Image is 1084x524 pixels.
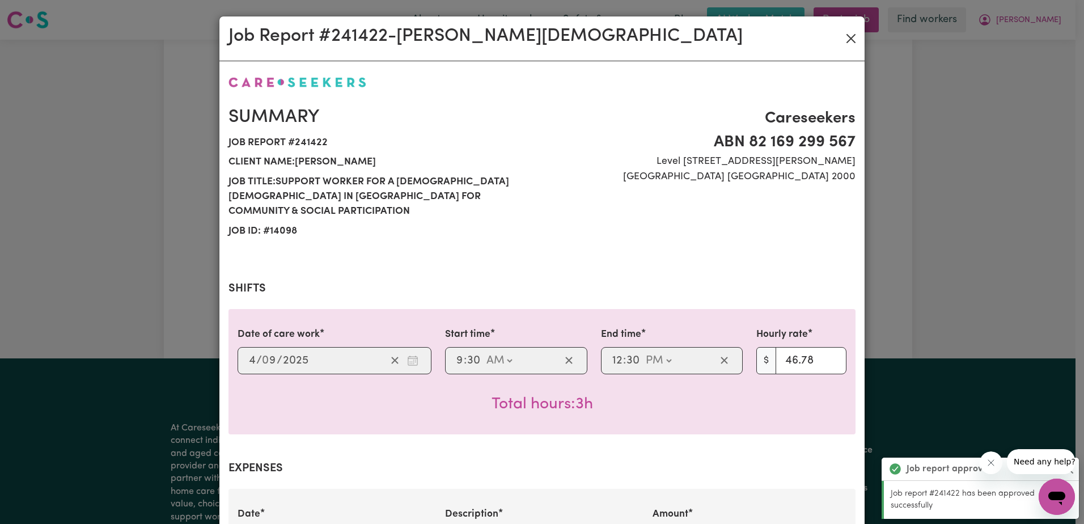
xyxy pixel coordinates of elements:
[549,130,856,154] span: ABN 82 169 299 567
[612,352,623,369] input: --
[842,29,860,48] button: Close
[653,507,688,522] label: Amount
[238,507,260,522] label: Date
[891,488,1072,512] p: Job report #241422 has been approved successfully
[980,451,1002,474] iframe: Close message
[907,462,993,476] strong: Job report approved
[238,327,320,342] label: Date of care work
[626,352,640,369] input: --
[601,327,641,342] label: End time
[756,327,808,342] label: Hourly rate
[492,396,593,412] span: Total hours worked: 3 hours
[404,352,422,369] button: Enter the date of care work
[1039,479,1075,515] iframe: Button to launch messaging window
[445,507,498,522] label: Description
[248,352,256,369] input: --
[467,352,481,369] input: --
[228,26,743,47] h2: Job Report # 241422 - [PERSON_NAME][DEMOGRAPHIC_DATA]
[1007,449,1075,474] iframe: Message from company
[282,352,309,369] input: ----
[228,282,856,295] h2: Shifts
[228,107,535,128] h2: Summary
[445,327,490,342] label: Start time
[228,153,535,172] span: Client name: [PERSON_NAME]
[549,170,856,184] span: [GEOGRAPHIC_DATA] [GEOGRAPHIC_DATA] 2000
[7,8,69,17] span: Need any help?
[549,154,856,169] span: Level [STREET_ADDRESS][PERSON_NAME]
[228,77,366,87] img: Careseekers logo
[549,107,856,130] span: Careseekers
[228,172,535,222] span: Job title: Support Worker for a [DEMOGRAPHIC_DATA] [DEMOGRAPHIC_DATA] in [GEOGRAPHIC_DATA] for Co...
[256,354,262,367] span: /
[464,354,467,367] span: :
[623,354,626,367] span: :
[756,347,776,374] span: $
[228,133,535,153] span: Job report # 241422
[277,354,282,367] span: /
[262,352,277,369] input: --
[456,352,464,369] input: --
[228,462,856,475] h2: Expenses
[386,352,404,369] button: Clear date
[262,355,269,366] span: 0
[228,222,535,241] span: Job ID: # 14098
